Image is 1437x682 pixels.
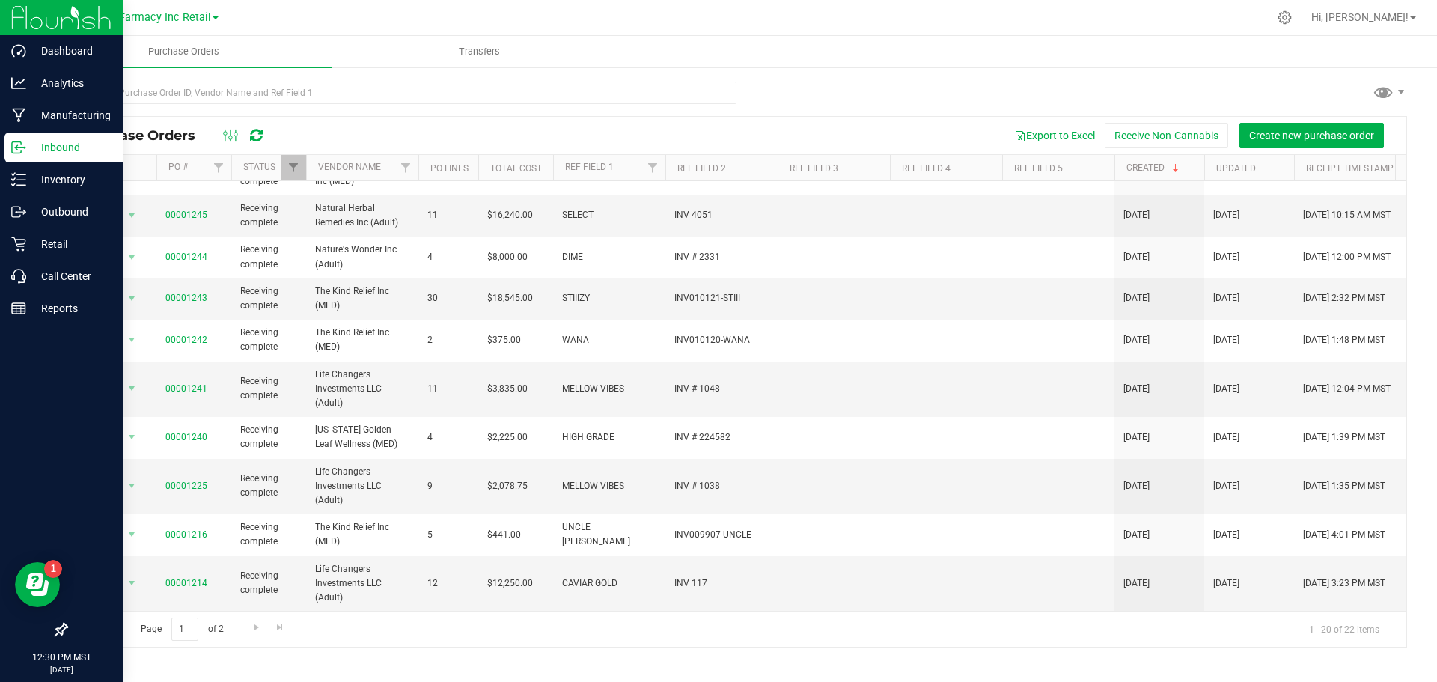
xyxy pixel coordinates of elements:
[240,520,297,549] span: Receiving complete
[427,528,469,542] span: 5
[674,250,769,264] span: INV # 2331
[1213,576,1239,591] span: [DATE]
[1213,291,1239,305] span: [DATE]
[641,155,665,180] a: Filter
[427,250,469,264] span: 4
[165,252,207,262] a: 00001244
[165,481,207,491] a: 00001225
[165,383,207,394] a: 00001241
[123,573,141,594] span: select
[1105,123,1228,148] button: Receive Non-Cannabis
[487,528,521,542] span: $441.00
[1303,528,1385,542] span: [DATE] 4:01 PM MST
[1303,333,1385,347] span: [DATE] 1:48 PM MST
[315,243,409,271] span: Nature's Wonder Inc (Adult)
[165,529,207,540] a: 00001216
[26,74,116,92] p: Analytics
[11,204,26,219] inline-svg: Outbound
[674,208,769,222] span: INV 4051
[1306,163,1394,174] a: Receipt Timestamp
[1213,250,1239,264] span: [DATE]
[36,36,332,67] a: Purchase Orders
[26,106,116,124] p: Manufacturing
[315,201,409,230] span: Natural Herbal Remedies Inc (Adult)
[430,163,469,174] a: PO Lines
[123,378,141,399] span: select
[66,82,736,104] input: Search Purchase Order ID, Vendor Name and Ref Field 1
[562,250,656,264] span: DIME
[1123,291,1150,305] span: [DATE]
[565,162,614,172] a: Ref Field 1
[15,562,60,607] iframe: Resource center
[439,45,520,58] span: Transfers
[487,291,533,305] span: $18,545.00
[128,618,236,641] span: Page of 2
[168,162,188,172] a: PO #
[394,155,418,180] a: Filter
[165,335,207,345] a: 00001242
[674,382,769,396] span: INV # 1048
[1216,163,1256,174] a: Updated
[490,163,542,174] a: Total Cost
[1123,208,1150,222] span: [DATE]
[315,284,409,313] span: The Kind Relief Inc (MED)
[240,326,297,354] span: Receiving complete
[7,664,116,675] p: [DATE]
[674,333,769,347] span: INV010120-WANA
[318,162,381,172] a: Vendor Name
[165,210,207,220] a: 00001245
[245,618,267,638] a: Go to the next page
[165,432,207,442] a: 00001240
[1297,618,1391,640] span: 1 - 20 of 22 items
[123,288,141,309] span: select
[88,11,211,24] span: Globe Farmacy Inc Retail
[11,237,26,252] inline-svg: Retail
[1014,163,1063,174] a: Ref Field 5
[1123,382,1150,396] span: [DATE]
[207,155,231,180] a: Filter
[26,235,116,253] p: Retail
[123,475,141,496] span: select
[487,250,528,264] span: $8,000.00
[315,562,409,606] span: Life Changers Investments LLC (Adult)
[1303,479,1385,493] span: [DATE] 1:35 PM MST
[123,205,141,226] span: select
[1239,123,1384,148] button: Create new purchase order
[562,576,656,591] span: CAVIAR GOLD
[11,108,26,123] inline-svg: Manufacturing
[1126,162,1182,173] a: Created
[674,479,769,493] span: INV # 1038
[1004,123,1105,148] button: Export to Excel
[487,430,528,445] span: $2,225.00
[1213,528,1239,542] span: [DATE]
[1213,430,1239,445] span: [DATE]
[1213,208,1239,222] span: [DATE]
[674,291,769,305] span: INV010121-STIII
[123,247,141,268] span: select
[487,479,528,493] span: $2,078.75
[427,382,469,396] span: 11
[44,560,62,578] iframe: Resource center unread badge
[240,423,297,451] span: Receiving complete
[11,172,26,187] inline-svg: Inventory
[562,333,656,347] span: WANA
[790,163,838,174] a: Ref Field 3
[1303,208,1391,222] span: [DATE] 10:15 AM MST
[1123,333,1150,347] span: [DATE]
[427,576,469,591] span: 12
[240,569,297,597] span: Receiving complete
[315,368,409,411] span: Life Changers Investments LLC (Adult)
[123,329,141,350] span: select
[1213,333,1239,347] span: [DATE]
[902,163,951,174] a: Ref Field 4
[240,243,297,271] span: Receiving complete
[1303,291,1385,305] span: [DATE] 2:32 PM MST
[123,427,141,448] span: select
[487,333,521,347] span: $375.00
[1123,430,1150,445] span: [DATE]
[240,284,297,313] span: Receiving complete
[1213,382,1239,396] span: [DATE]
[315,465,409,508] span: Life Changers Investments LLC (Adult)
[315,520,409,549] span: The Kind Relief Inc (MED)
